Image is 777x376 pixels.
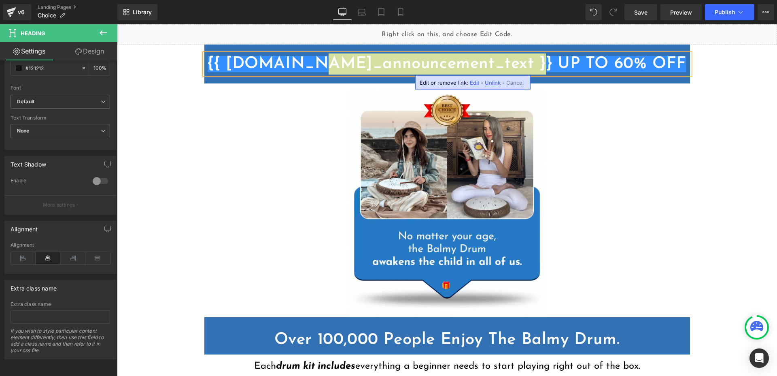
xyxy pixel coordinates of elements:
[660,4,702,20] a: Preview
[60,42,119,60] a: Design
[38,12,56,19] span: Choice
[91,32,569,48] a: {{ [DOMAIN_NAME]_announcement_text }} UP TO 60% OFF
[715,9,735,15] span: Publish
[11,242,110,248] div: Alignment
[705,4,754,20] button: Publish
[17,98,34,105] i: Default
[758,4,774,20] button: More
[137,337,523,347] span: Each everything a beginner needs to start playing right out of the box.
[481,79,483,86] span: -
[352,4,372,20] a: Laptop
[11,85,110,91] div: Font
[133,9,152,16] span: Library
[117,4,157,20] a: New Library
[11,221,38,233] div: Alignment
[25,64,77,73] input: Color
[391,4,410,20] a: Mobile
[43,201,75,209] p: More settings
[17,128,30,134] b: None
[157,308,503,324] span: Over 100,000 People Enjoy The Balmy Drum.
[11,115,110,121] div: Text Transform
[485,79,501,86] span: Unlink
[502,79,505,86] span: -
[5,195,116,214] button: More settings
[333,4,352,20] a: Desktop
[11,328,110,359] div: If you wish to style particular content element differently, then use this field to add a class n...
[372,4,391,20] a: Tablet
[11,280,57,292] div: Extra class name
[586,4,602,20] button: Undo
[420,79,468,86] span: Edit or remove link:
[749,348,769,368] div: Open Intercom Messenger
[506,79,524,86] span: Cancel
[21,30,45,36] span: Heading
[605,4,621,20] button: Redo
[16,7,26,17] div: v6
[159,337,238,347] i: drum kit includes
[11,301,110,307] div: Extra class name
[11,156,46,168] div: Text Shadow
[90,61,110,75] div: %
[670,8,692,17] span: Preview
[11,177,85,186] div: Enable
[38,4,117,11] a: Landing Pages
[470,79,479,86] span: Edit
[3,4,31,20] a: v6
[634,8,647,17] span: Save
